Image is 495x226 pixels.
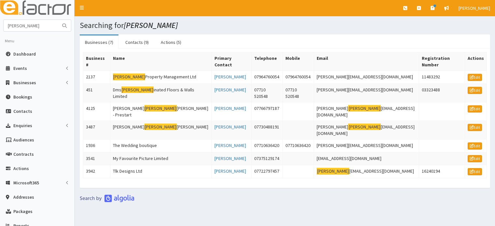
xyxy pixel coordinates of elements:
[214,124,246,130] a: [PERSON_NAME]
[468,105,482,113] a: Edit
[468,124,482,131] a: Edit
[83,71,110,84] td: 2137
[113,73,145,80] mark: [PERSON_NAME]
[214,155,246,161] a: [PERSON_NAME]
[13,208,33,214] span: Packages
[314,139,419,152] td: [PERSON_NAME][EMAIL_ADDRESS][DOMAIN_NAME]
[110,52,212,71] th: Name
[110,152,212,165] td: My Favourite Picture Limited
[110,84,212,102] td: Dms inated Floors & Walls Limited
[468,74,482,81] a: Edit
[80,21,490,30] h1: Searching for
[252,152,283,165] td: 07375129174
[214,105,246,111] a: [PERSON_NAME]
[13,194,34,200] span: Addresses
[110,139,212,152] td: The Wedding boutique
[13,108,32,114] span: Contacts
[83,102,110,121] td: 4125
[144,105,177,112] mark: [PERSON_NAME]
[314,84,419,102] td: [PERSON_NAME][EMAIL_ADDRESS][DOMAIN_NAME]
[110,121,212,139] td: [PERSON_NAME] [PERSON_NAME]
[120,35,154,49] a: Contacts (9)
[214,87,246,93] a: [PERSON_NAME]
[283,52,314,71] th: Mobile
[80,35,118,49] a: Businesses (7)
[83,121,110,139] td: 3487
[419,52,465,71] th: Registration Number
[465,52,487,71] th: Actions
[110,102,212,121] td: [PERSON_NAME] [PERSON_NAME] - Prestart
[214,168,246,174] a: [PERSON_NAME]
[348,124,381,130] mark: [PERSON_NAME]
[468,87,482,94] a: Edit
[214,142,246,148] a: [PERSON_NAME]
[459,5,490,11] span: [PERSON_NAME]
[83,152,110,165] td: 3541
[314,165,419,178] td: [EMAIL_ADDRESS][DOMAIN_NAME]
[252,84,283,102] td: 07710 520548
[124,20,178,30] i: [PERSON_NAME]
[419,165,465,178] td: 16240194
[83,52,110,71] th: Business #
[348,105,381,112] mark: [PERSON_NAME]
[13,65,27,71] span: Events
[283,71,314,84] td: 07964760054
[13,180,39,186] span: Microsoft365
[252,52,283,71] th: Telephone
[83,84,110,102] td: 451
[317,168,349,175] mark: [PERSON_NAME]
[121,86,154,93] mark: [PERSON_NAME]
[83,139,110,152] td: 1936
[13,166,29,171] span: Actions
[314,152,419,165] td: [EMAIL_ADDRESS][DOMAIN_NAME]
[419,71,465,84] td: 11483292
[314,121,419,139] td: [PERSON_NAME] [EMAIL_ADDRESS][DOMAIN_NAME]
[144,124,177,130] mark: [PERSON_NAME]
[110,71,212,84] td: Property Management Ltd
[13,151,34,157] span: Contracts
[314,102,419,121] td: [PERSON_NAME] [EMAIL_ADDRESS][DOMAIN_NAME]
[13,137,34,143] span: Audiences
[83,165,110,178] td: 3942
[468,168,482,175] a: Edit
[4,20,58,31] input: Search...
[214,74,246,80] a: [PERSON_NAME]
[468,155,482,162] a: Edit
[212,52,251,71] th: Primary Contact
[252,121,283,139] td: 07730488191
[252,71,283,84] td: 07964760054
[252,102,283,121] td: 07766797187
[314,52,419,71] th: Email
[314,71,419,84] td: [PERSON_NAME][EMAIL_ADDRESS][DOMAIN_NAME]
[252,139,283,152] td: 07710636420
[80,194,134,202] img: search-by-algolia-light-background.png
[13,123,32,128] span: Enquiries
[13,51,36,57] span: Dashboard
[13,94,32,100] span: Bookings
[110,165,212,178] td: Tlk Designs Ltd
[283,84,314,102] td: 07710 520548
[252,165,283,178] td: 07722797457
[419,84,465,102] td: 03323488
[283,139,314,152] td: 07710636420
[468,142,482,150] a: Edit
[156,35,186,49] a: Actions (5)
[13,80,36,86] span: Businesses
